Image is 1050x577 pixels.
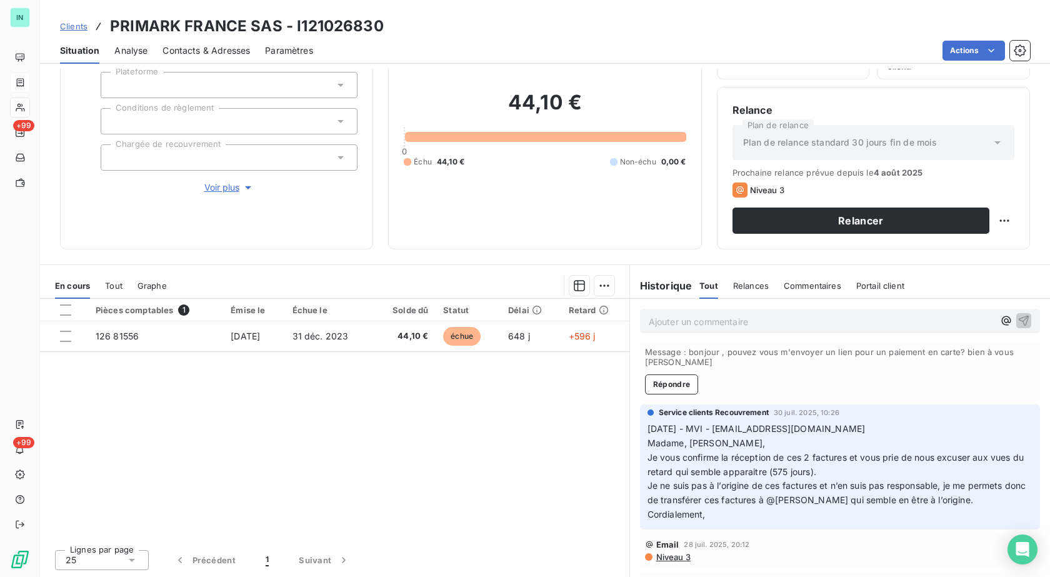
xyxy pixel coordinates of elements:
[114,44,147,57] span: Analyse
[856,281,904,291] span: Portail client
[630,278,692,293] h6: Historique
[96,304,216,316] div: Pièces comptables
[404,90,686,128] h2: 44,10 €
[732,168,1014,178] span: Prochaine relance prévue depuis le
[656,539,679,549] span: Email
[750,185,784,195] span: Niveau 3
[661,156,686,168] span: 0,00 €
[381,305,429,315] div: Solde dû
[1007,534,1037,564] div: Open Intercom Messenger
[178,304,189,316] span: 1
[231,305,277,315] div: Émise le
[645,374,699,394] button: Répondre
[292,331,349,341] span: 31 déc. 2023
[437,156,464,168] span: 44,10 €
[105,281,122,291] span: Tout
[732,208,989,234] button: Relancer
[659,407,769,418] span: Service clients Recouvrement
[402,146,407,156] span: 0
[101,181,357,194] button: Voir plus
[60,44,99,57] span: Situation
[569,305,622,315] div: Retard
[110,15,384,38] h3: PRIMARK FRANCE SAS - I121026830
[55,281,90,291] span: En cours
[774,409,839,416] span: 30 juil. 2025, 10:26
[111,152,121,163] input: Ajouter une valeur
[162,44,250,57] span: Contacts & Adresses
[159,547,251,573] button: Précédent
[647,480,1029,505] span: Je ne suis pas à l’origine de ces factures et n’en suis pas responsable, je me permets donc de tr...
[284,547,365,573] button: Suivant
[66,554,76,566] span: 25
[443,327,481,346] span: échue
[265,44,313,57] span: Paramètres
[10,8,30,28] div: IN
[251,547,284,573] button: 1
[266,554,269,566] span: 1
[414,156,432,168] span: Échu
[96,331,139,341] span: 126 81556
[874,168,923,178] span: 4 août 2025
[645,347,1035,367] span: Message : bonjour , pouvez vous m'envoyer un lien pour un paiement en carte? bien à vous [PERSON_...
[381,330,429,343] span: 44,10 €
[699,281,718,291] span: Tout
[508,331,530,341] span: 648 j
[13,437,34,448] span: +99
[60,21,87,31] span: Clients
[942,41,1005,61] button: Actions
[137,281,167,291] span: Graphe
[60,20,87,33] a: Clients
[620,156,656,168] span: Non-échu
[569,331,596,341] span: +596 j
[443,305,493,315] div: Statut
[655,552,691,562] span: Niveau 3
[784,281,841,291] span: Commentaires
[508,305,553,315] div: Délai
[684,541,749,548] span: 28 juil. 2025, 20:12
[647,509,706,519] span: Cordialement,
[733,281,769,291] span: Relances
[13,120,34,131] span: +99
[111,79,121,91] input: Ajouter une valeur
[647,423,865,448] span: [DATE] - MVI - [EMAIL_ADDRESS][DOMAIN_NAME] Madame, [PERSON_NAME],
[111,116,121,127] input: Ajouter une valeur
[292,305,366,315] div: Échue le
[732,103,1014,118] h6: Relance
[204,181,254,194] span: Voir plus
[231,331,260,341] span: [DATE]
[647,452,1026,477] span: Je vous confirme la réception de ces 2 factures et vous prie de nous excuser aux vues du retard q...
[10,123,29,143] a: +99
[743,136,937,149] span: Plan de relance standard 30 jours fin de mois
[10,549,30,569] img: Logo LeanPay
